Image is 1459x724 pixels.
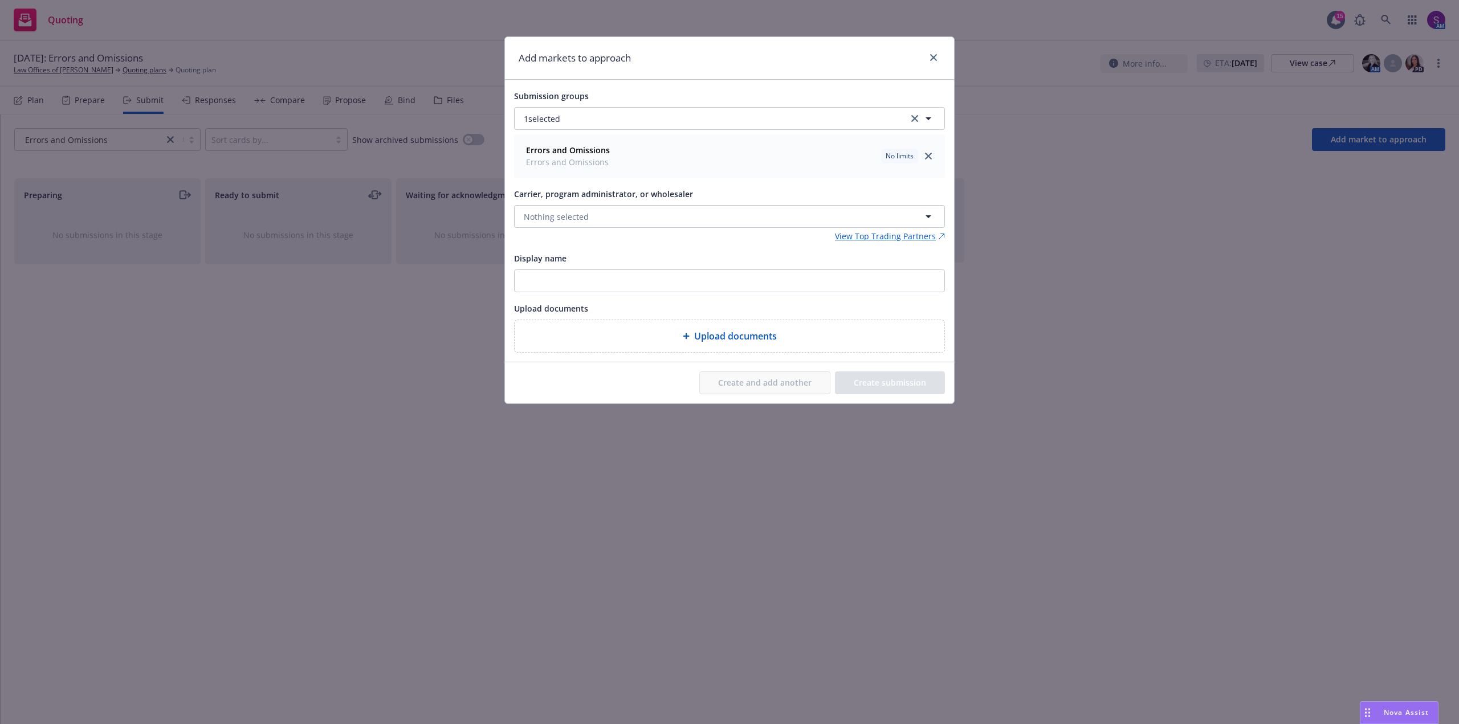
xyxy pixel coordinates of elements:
a: clear selection [908,112,922,125]
span: 1 selected [524,113,560,125]
a: View Top Trading Partners [835,230,945,242]
span: Upload documents [694,329,777,343]
button: Nothing selected [514,205,945,228]
span: Carrier, program administrator, or wholesaler [514,189,693,199]
strong: Errors and Omissions [526,145,610,156]
div: Upload documents [514,320,945,353]
span: No limits [886,151,914,161]
button: Nova Assist [1360,701,1438,724]
span: Submission groups [514,91,589,101]
a: close [922,149,935,163]
button: 1selectedclear selection [514,107,945,130]
a: close [927,51,940,64]
span: Errors and Omissions [526,156,610,168]
div: Drag to move [1360,702,1375,723]
span: Upload documents [514,303,588,314]
span: Display name [514,253,567,264]
span: Nova Assist [1384,707,1429,717]
span: Nothing selected [524,211,589,223]
h1: Add markets to approach [519,51,631,66]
